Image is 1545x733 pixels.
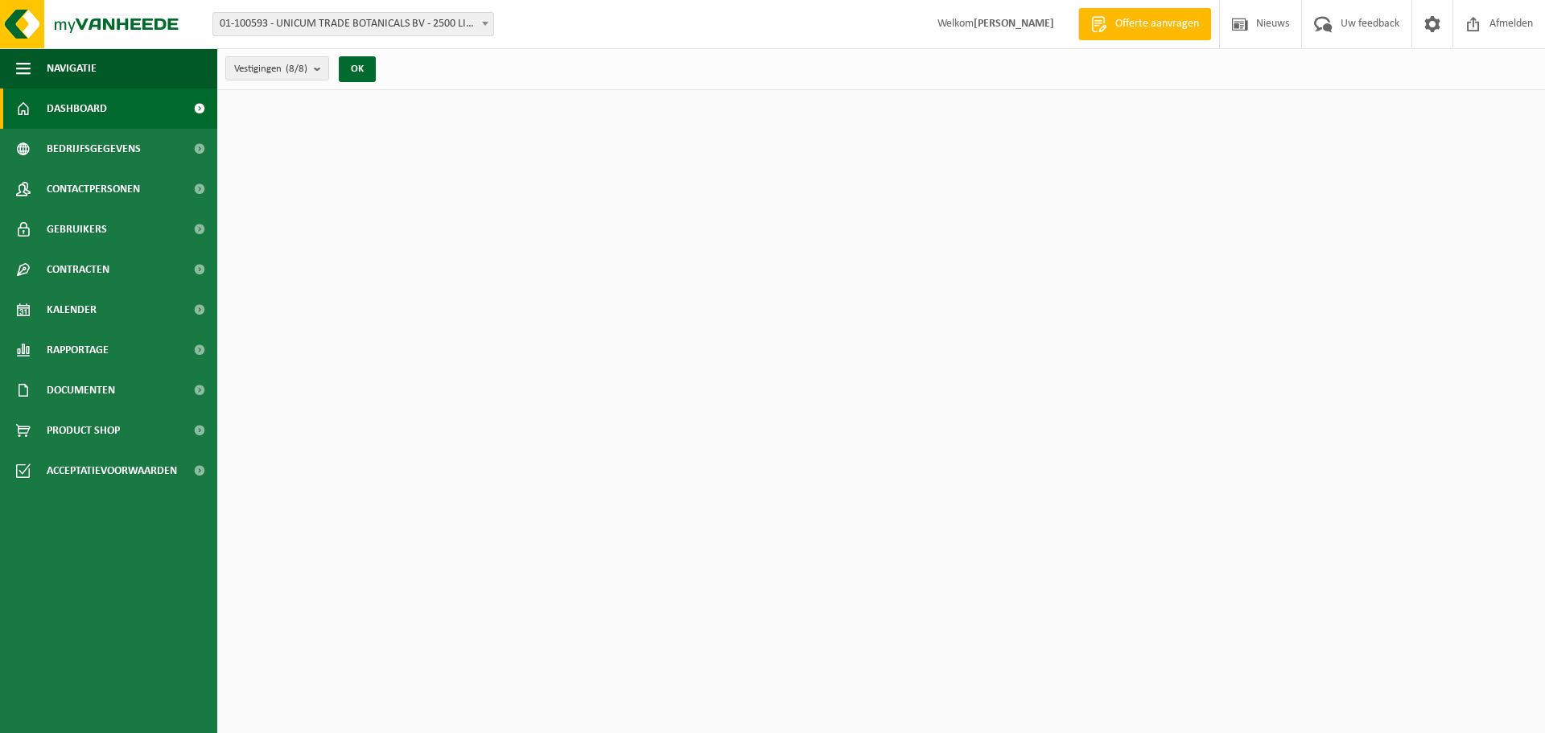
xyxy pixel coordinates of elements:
[47,249,109,290] span: Contracten
[47,451,177,491] span: Acceptatievoorwaarden
[225,56,329,80] button: Vestigingen(8/8)
[1078,8,1211,40] a: Offerte aanvragen
[234,57,307,81] span: Vestigingen
[1111,16,1203,32] span: Offerte aanvragen
[212,12,494,36] span: 01-100593 - UNICUM TRADE BOTANICALS BV - 2500 LIER, JOSEPH VAN INSTRAAT 21
[47,290,97,330] span: Kalender
[47,89,107,129] span: Dashboard
[339,56,376,82] button: OK
[47,330,109,370] span: Rapportage
[974,18,1054,30] strong: [PERSON_NAME]
[47,169,140,209] span: Contactpersonen
[47,209,107,249] span: Gebruikers
[286,64,307,74] count: (8/8)
[47,410,120,451] span: Product Shop
[213,13,493,35] span: 01-100593 - UNICUM TRADE BOTANICALS BV - 2500 LIER, JOSEPH VAN INSTRAAT 21
[47,129,141,169] span: Bedrijfsgegevens
[47,370,115,410] span: Documenten
[47,48,97,89] span: Navigatie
